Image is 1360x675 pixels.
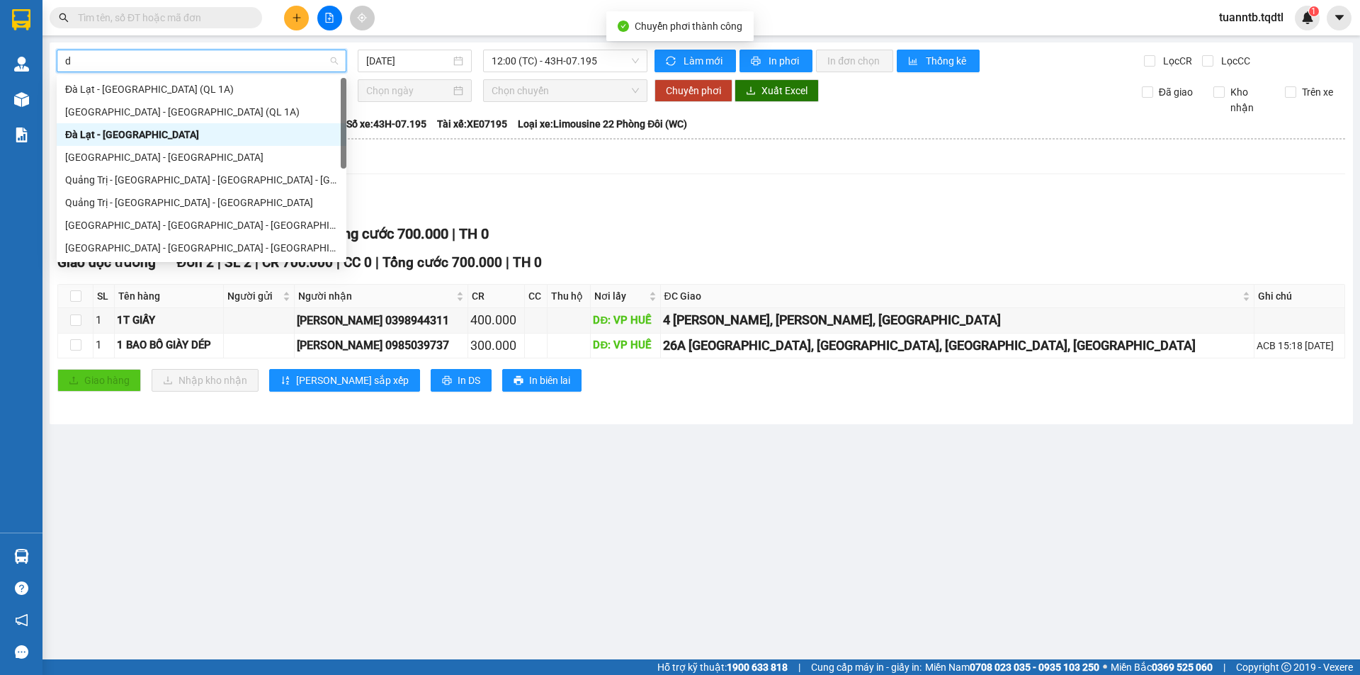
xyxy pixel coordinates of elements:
[366,83,450,98] input: Chọn ngày
[548,285,591,308] th: Thu hộ
[14,549,29,564] img: warehouse-icon
[1153,84,1198,100] span: Đã giao
[117,312,222,329] div: 1T GIẤY
[514,375,523,387] span: printer
[1254,285,1345,308] th: Ghi chú
[344,254,372,271] span: CC 0
[152,369,259,392] button: downloadNhập kho nhận
[57,369,141,392] button: uploadGiao hàng
[284,6,309,30] button: plus
[375,254,379,271] span: |
[1223,659,1225,675] span: |
[297,312,465,329] div: [PERSON_NAME] 0398944311
[96,337,112,354] div: 1
[177,254,215,271] span: Đơn 2
[269,369,420,392] button: sort-ascending[PERSON_NAME] sắp xếp
[468,285,525,308] th: CR
[431,369,492,392] button: printerIn DS
[525,285,548,308] th: CC
[1225,84,1274,115] span: Kho nhận
[470,310,522,330] div: 400.000
[925,659,1099,675] span: Miền Nam
[769,53,801,69] span: In phơi
[65,149,338,165] div: [GEOGRAPHIC_DATA] - [GEOGRAPHIC_DATA]
[65,81,338,97] div: Đà Lạt - [GEOGRAPHIC_DATA] (QL 1A)
[57,101,346,123] div: Sài Gòn - Đà Lạt (QL 1A)
[593,337,657,354] div: DĐ: VP HUẾ
[502,369,582,392] button: printerIn biên lai
[739,50,812,72] button: printerIn phơi
[1215,53,1252,69] span: Lọc CC
[93,285,115,308] th: SL
[1311,6,1316,16] span: 1
[327,225,448,242] span: Tổng cước 700.000
[65,217,338,233] div: [GEOGRAPHIC_DATA] - [GEOGRAPHIC_DATA] - [GEOGRAPHIC_DATA]
[217,254,221,271] span: |
[317,6,342,30] button: file-add
[255,254,259,271] span: |
[970,662,1099,673] strong: 0708 023 035 - 0935 103 250
[292,13,302,23] span: plus
[1333,11,1346,24] span: caret-down
[15,613,28,627] span: notification
[15,582,28,595] span: question-circle
[366,53,450,69] input: 14/08/2025
[14,57,29,72] img: warehouse-icon
[262,254,333,271] span: CR 700.000
[14,92,29,107] img: warehouse-icon
[1157,53,1194,69] span: Lọc CR
[1152,662,1213,673] strong: 0369 525 060
[735,79,819,102] button: downloadXuất Excel
[816,50,893,72] button: In đơn chọn
[666,56,678,67] span: sync
[1103,664,1107,670] span: ⚪️
[1301,11,1314,24] img: icon-new-feature
[15,645,28,659] span: message
[811,659,922,675] span: Cung cấp máy in - giấy in:
[296,373,409,388] span: [PERSON_NAME] sắp xếp
[65,127,338,142] div: Đà Lạt - [GEOGRAPHIC_DATA]
[635,21,742,32] span: Chuyển phơi thành công
[751,56,763,67] span: printer
[926,53,968,69] span: Thống kê
[324,13,334,23] span: file-add
[654,79,732,102] button: Chuyển phơi
[452,225,455,242] span: |
[1309,6,1319,16] sup: 1
[336,254,340,271] span: |
[746,86,756,97] span: download
[663,310,1252,330] div: 4 [PERSON_NAME], [PERSON_NAME], [GEOGRAPHIC_DATA]
[470,336,522,356] div: 300.000
[346,116,426,132] span: Số xe: 43H-07.195
[225,254,251,271] span: SL 2
[506,254,509,271] span: |
[657,659,788,675] span: Hỗ trợ kỹ thuật:
[57,237,346,259] div: Đà Nẵng - Nha Trang - Đà Lạt
[663,336,1252,356] div: 26A [GEOGRAPHIC_DATA], [GEOGRAPHIC_DATA], [GEOGRAPHIC_DATA], [GEOGRAPHIC_DATA]
[908,56,920,67] span: bar-chart
[115,285,225,308] th: Tên hàng
[458,373,480,388] span: In DS
[57,214,346,237] div: Đà Lạt - Nha Trang - Đà Nẵng
[297,336,465,354] div: [PERSON_NAME] 0985039737
[897,50,980,72] button: bar-chartThống kê
[1281,662,1291,672] span: copyright
[442,375,452,387] span: printer
[684,53,725,69] span: Làm mới
[280,375,290,387] span: sort-ascending
[382,254,502,271] span: Tổng cước 700.000
[1257,338,1342,353] div: ACB 15:18 [DATE]
[96,312,112,329] div: 1
[727,662,788,673] strong: 1900 633 818
[459,225,489,242] span: TH 0
[57,169,346,191] div: Quảng Trị - Huế - Đà Nẵng - Vũng Tàu
[593,312,657,329] div: DĐ: VP HUẾ
[57,146,346,169] div: Sài Gòn - Đà Lạt
[78,10,245,25] input: Tìm tên, số ĐT hoặc mã đơn
[437,116,507,132] span: Tài xế: XE07195
[1111,659,1213,675] span: Miền Bắc
[1327,6,1351,30] button: caret-down
[57,191,346,214] div: Quảng Trị - Bình Dương - Bình Phước
[117,337,222,354] div: 1 BAO BỐ GIÀY DÉP
[357,13,367,23] span: aim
